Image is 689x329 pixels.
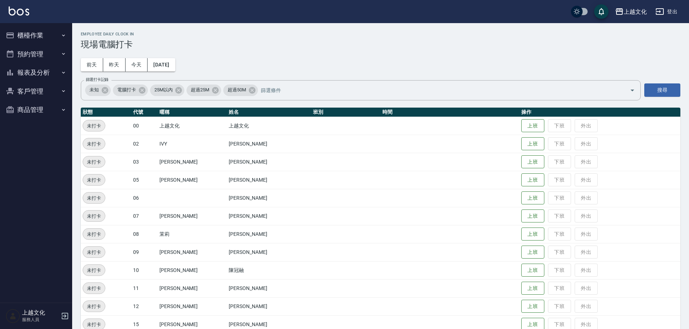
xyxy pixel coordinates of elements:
button: [DATE] [148,58,175,72]
span: 未打卡 [83,140,105,148]
div: 上越文化 [624,7,647,16]
button: 上越文化 [612,4,650,19]
button: 上班 [521,264,544,277]
th: 班別 [311,108,381,117]
button: 前天 [81,58,103,72]
td: [PERSON_NAME] [227,225,311,243]
button: 報表及分析 [3,63,69,82]
button: 今天 [126,58,148,72]
img: Logo [9,7,29,16]
button: Open [627,85,638,96]
div: 超過50M [223,85,258,96]
span: 電腦打卡 [113,86,140,94]
button: 預約管理 [3,45,69,64]
img: Person [6,309,20,323]
td: [PERSON_NAME] [227,297,311,315]
span: 未打卡 [83,285,105,292]
td: 陳冠融 [227,261,311,279]
p: 服務人員 [22,316,59,323]
div: 超過25M [186,85,221,96]
td: [PERSON_NAME] [158,171,227,189]
th: 操作 [519,108,680,117]
td: 08 [131,225,158,243]
div: 未知 [85,85,111,96]
span: 未打卡 [83,212,105,220]
span: 未打卡 [83,176,105,184]
td: 上越文化 [158,117,227,135]
td: [PERSON_NAME] [158,261,227,279]
span: 未打卡 [83,321,105,328]
td: 茉莉 [158,225,227,243]
button: 上班 [521,300,544,313]
button: 上班 [521,282,544,295]
button: 上班 [521,228,544,241]
button: 客戶管理 [3,82,69,101]
td: 09 [131,243,158,261]
td: 03 [131,153,158,171]
td: 10 [131,261,158,279]
span: 超過50M [223,86,250,94]
span: 未打卡 [83,158,105,166]
button: 昨天 [103,58,126,72]
div: 電腦打卡 [113,85,148,96]
span: 未打卡 [83,267,105,274]
td: [PERSON_NAME] [227,171,311,189]
span: 未打卡 [83,248,105,256]
h3: 現場電腦打卡 [81,39,680,49]
button: 商品管理 [3,100,69,119]
th: 姓名 [227,108,311,117]
label: 篩選打卡記錄 [86,77,109,82]
h5: 上越文化 [22,309,59,316]
td: [PERSON_NAME] [227,243,311,261]
button: 登出 [653,5,680,18]
td: [PERSON_NAME] [158,243,227,261]
button: save [594,4,609,19]
td: 06 [131,189,158,207]
input: 篩選條件 [259,84,617,96]
button: 上班 [521,246,544,259]
td: 07 [131,207,158,225]
th: 狀態 [81,108,131,117]
td: 上越文化 [227,117,311,135]
td: 05 [131,171,158,189]
td: 02 [131,135,158,153]
td: [PERSON_NAME] [227,153,311,171]
button: 上班 [521,137,544,151]
th: 代號 [131,108,158,117]
td: [PERSON_NAME] [227,279,311,297]
td: 12 [131,297,158,315]
div: 25M以內 [150,85,185,96]
span: 25M以內 [150,86,177,94]
button: 櫃檯作業 [3,26,69,45]
span: 未打卡 [83,194,105,202]
td: [PERSON_NAME] [158,279,227,297]
span: 未知 [85,86,103,94]
button: 上班 [521,155,544,169]
span: 未打卡 [83,230,105,238]
td: IVY [158,135,227,153]
td: [PERSON_NAME] [227,189,311,207]
button: 上班 [521,119,544,133]
td: [PERSON_NAME] [158,153,227,171]
td: [PERSON_NAME] [158,297,227,315]
h2: Employee Daily Clock In [81,32,680,36]
th: 暱稱 [158,108,227,117]
span: 未打卡 [83,122,105,130]
th: 時間 [381,108,519,117]
span: 超過25M [186,86,214,94]
button: 上班 [521,209,544,223]
button: 上班 [521,191,544,205]
button: 上班 [521,173,544,187]
td: [PERSON_NAME] [227,135,311,153]
td: 00 [131,117,158,135]
td: [PERSON_NAME] [158,207,227,225]
span: 未打卡 [83,303,105,310]
td: [PERSON_NAME] [227,207,311,225]
td: 11 [131,279,158,297]
button: 搜尋 [644,83,680,97]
